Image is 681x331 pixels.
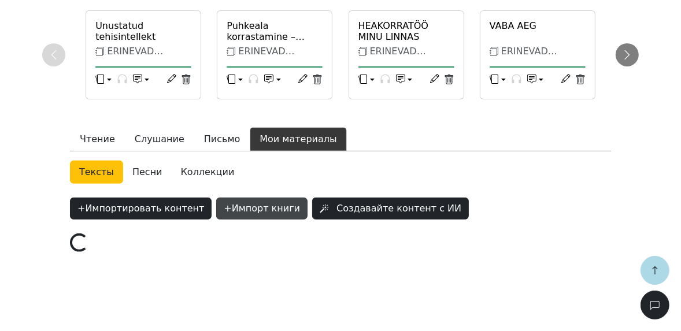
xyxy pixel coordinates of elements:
a: +Импорт книги [216,200,312,211]
a: VABA AEG [490,20,586,31]
button: Чтение [70,127,125,151]
a: Песни [123,161,172,184]
a: Unustatud tehisintellekt [95,20,191,42]
button: Слушание [125,127,194,151]
span: ERINEVAD TEKSTID B1/B2 TASEMELE [95,46,165,79]
a: Коллекции [172,161,244,184]
span: ERINEVAD TEKSTID B1/B2 TASEMELE [490,46,559,79]
button: Письмо [194,127,250,151]
span: ERINEVAD TEKSTID B1/B2 TASEMELE [358,46,428,79]
span: ERINEVAD TEKSTID B1/B2 TASEMELE [227,46,296,79]
a: HEAKORRATÖÖ MINU LINNAS [358,20,454,42]
button: +Импорт книги [216,198,308,220]
a: Создавайте контент с ИИ [312,200,473,211]
a: Тексты [70,161,123,184]
button: +Импортировать контент [70,198,212,220]
button: Создавайте контент с ИИ [312,198,469,220]
a: +Импортировать контент [70,200,216,211]
a: Puhkeala korrastamine – samm parema elukeskkonna suunas [227,20,323,42]
button: Мои материалы [250,127,346,151]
